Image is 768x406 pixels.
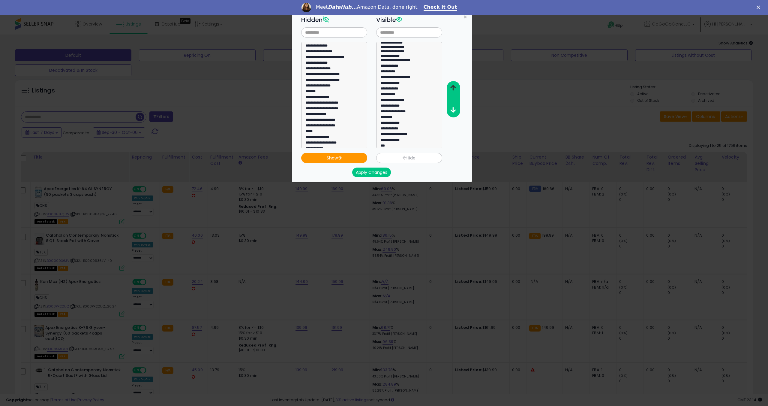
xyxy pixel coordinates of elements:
div: Meet Amazon Data, done right. [316,4,419,10]
i: DataHub... [328,4,357,10]
a: Check It Out [424,4,457,11]
img: Profile image for Georgie [301,3,311,12]
div: Close [757,5,763,9]
h3: Visible [376,15,442,24]
span: × [463,13,467,21]
button: Show [301,153,367,163]
button: Apply Changes [352,168,391,177]
h3: Hidden [301,15,367,24]
button: Hide [376,153,442,163]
